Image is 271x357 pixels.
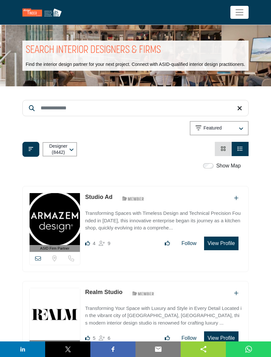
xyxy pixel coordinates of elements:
a: Transforming Your Space with Luxury and Style in Every Detail Located in the vibrant city of [GEO... [85,301,242,327]
img: ASID Members Badge Icon [129,289,158,298]
a: Add To List [234,290,239,296]
i: Likes [85,336,90,340]
span: 6 [108,335,110,341]
button: View Profile [204,331,239,345]
label: Show Map [216,162,241,170]
p: Studio Ad [85,193,112,202]
div: Followers [99,334,110,342]
button: Follow [177,332,201,345]
img: sharethis sharing button [200,345,207,353]
h1: SEARCH INTERIOR DESIGNERS & FIRMS [26,44,161,57]
button: Like listing [161,237,174,250]
a: View List [238,146,243,152]
a: Studio Ad [85,194,112,200]
a: Transforming Spaces with Timeless Design and Technical Precision Founded in [DATE], this innovati... [85,206,242,232]
button: Featured [190,121,249,135]
span: 5 [93,335,95,341]
a: View Card [221,146,226,152]
button: View Profile [204,237,239,250]
button: Filter categories [22,142,39,157]
img: twitter sharing button [64,345,72,353]
a: Add To List [234,195,239,201]
a: Realm Studio [85,289,123,295]
li: Card View [215,142,232,156]
span: ASID Firm Partner [40,341,70,346]
input: Search Keyword [22,100,249,116]
img: whatsapp sharing button [245,345,252,353]
i: Likes [85,241,90,246]
p: Transforming Your Space with Luxury and Style in Every Detail Located in the vibrant city of [GEO... [85,305,242,327]
button: Designer (8442) [43,142,77,156]
p: Find the interior design partner for your next project. Connect with ASID-qualified interior desi... [26,61,245,68]
button: Like listing [161,332,174,345]
div: Followers [99,240,110,247]
img: ASID Members Badge Icon [119,194,148,203]
p: Realm Studio [85,288,123,297]
span: 9 [108,240,110,246]
img: Studio Ad [30,193,80,245]
a: ASID Firm Partner [30,288,80,347]
img: email sharing button [154,345,162,353]
a: ASID Firm Partner [30,193,80,252]
img: Site Logo [22,8,65,17]
button: Follow [177,237,201,250]
li: List View [232,142,249,156]
button: Toggle navigation [230,6,249,19]
img: linkedin sharing button [19,345,27,353]
p: Featured [203,125,222,131]
img: facebook sharing button [109,345,117,353]
p: Designer (8442) [48,143,68,156]
span: ASID Firm Partner [40,246,70,251]
img: Realm Studio [30,288,80,340]
span: 4 [93,240,95,246]
p: Transforming Spaces with Timeless Design and Technical Precision Founded in [DATE], this innovati... [85,210,242,232]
